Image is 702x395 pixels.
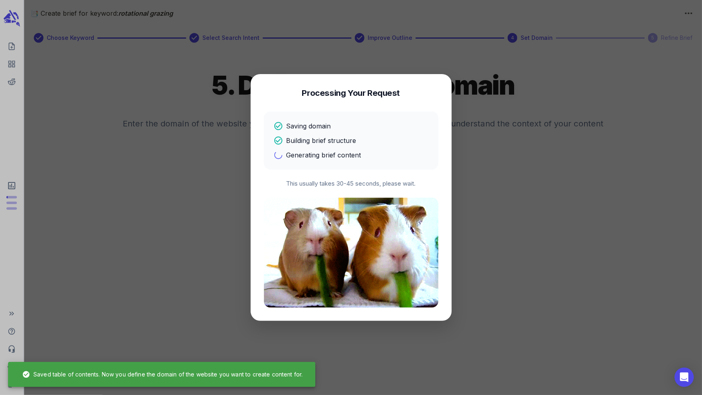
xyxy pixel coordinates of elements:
[264,179,438,188] p: This usually takes 30-45 seconds, please wait.
[264,198,438,308] img: Processing animation
[16,364,309,385] div: Saved table of contents. Now you define the domain of the website you want to create content for.
[675,368,694,387] div: Open Intercom Messenger
[286,136,356,145] p: Building brief structure
[286,121,331,131] p: Saving domain
[302,87,400,99] h4: Processing Your Request
[286,150,361,160] p: Generating brief content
